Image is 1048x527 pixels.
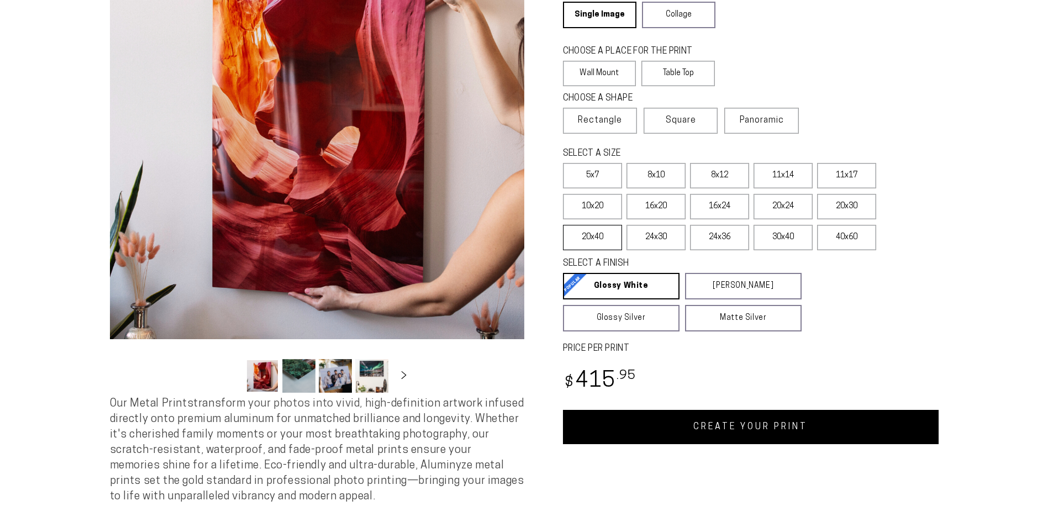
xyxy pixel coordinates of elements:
label: 5x7 [563,163,622,188]
span: Rectangle [578,114,622,127]
span: Panoramic [740,116,784,125]
a: Glossy Silver [563,305,680,331]
label: 16x20 [626,194,686,219]
sup: .95 [617,370,636,382]
button: Slide left [218,363,243,388]
legend: CHOOSE A PLACE FOR THE PRINT [563,45,705,58]
label: 24x30 [626,225,686,250]
bdi: 415 [563,371,636,392]
span: Square [666,114,696,127]
legend: SELECT A FINISH [563,257,775,270]
label: 11x14 [754,163,813,188]
label: 16x24 [690,194,749,219]
button: Load image 3 in gallery view [319,359,352,393]
label: Table Top [641,61,715,86]
span: Our Metal Prints transform your photos into vivid, high-definition artwork infused directly onto ... [110,398,524,502]
label: 30x40 [754,225,813,250]
a: Single Image [563,2,636,28]
a: Matte Silver [685,305,802,331]
a: Glossy White [563,273,680,299]
label: Wall Mount [563,61,636,86]
button: Load image 1 in gallery view [246,359,279,393]
label: 10x20 [563,194,622,219]
label: 20x40 [563,225,622,250]
legend: CHOOSE A SHAPE [563,92,707,105]
label: 24x36 [690,225,749,250]
label: 11x17 [817,163,876,188]
label: 8x12 [690,163,749,188]
button: Load image 4 in gallery view [355,359,388,393]
button: Slide right [392,363,416,388]
legend: SELECT A SIZE [563,147,784,160]
span: $ [565,376,574,391]
a: CREATE YOUR PRINT [563,410,939,444]
label: 40x60 [817,225,876,250]
label: 20x30 [817,194,876,219]
label: PRICE PER PRINT [563,342,939,355]
a: [PERSON_NAME] [685,273,802,299]
a: Collage [642,2,715,28]
button: Load image 2 in gallery view [282,359,315,393]
label: 20x24 [754,194,813,219]
label: 8x10 [626,163,686,188]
